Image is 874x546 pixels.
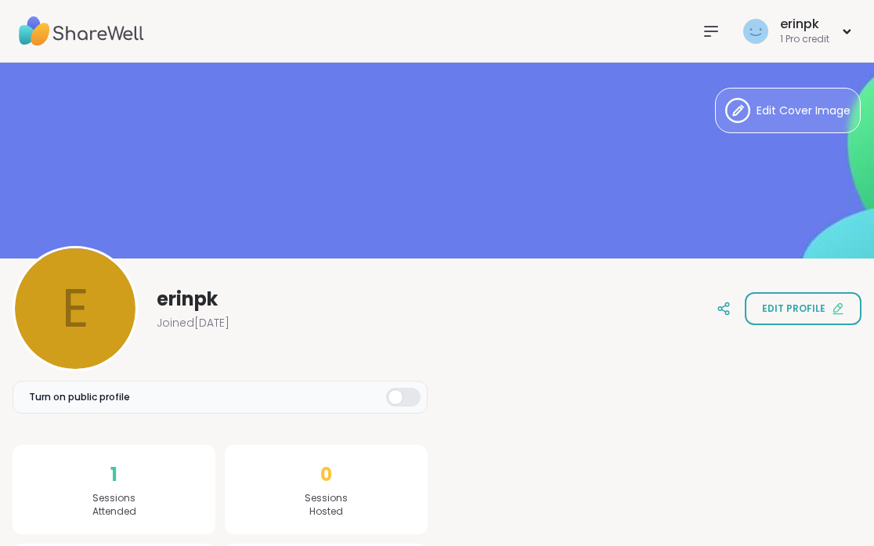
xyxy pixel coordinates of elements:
span: 0 [320,461,332,489]
img: erinpk [743,19,768,44]
span: Turn on public profile [29,390,130,404]
button: Edit Cover Image [715,88,861,133]
span: Sessions Attended [92,492,136,519]
button: Edit profile [745,292,861,325]
span: erinpk [157,287,218,312]
div: 1 Pro credit [780,33,829,46]
span: Edit profile [762,302,825,316]
div: erinpk [780,16,829,33]
span: Joined [DATE] [157,315,229,331]
span: Sessions Hosted [305,492,348,519]
img: ShareWell Nav Logo [19,4,144,59]
span: 1 [110,461,117,489]
span: Edit Cover Image [757,103,851,119]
